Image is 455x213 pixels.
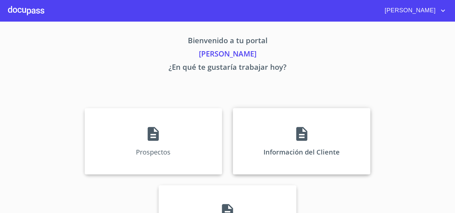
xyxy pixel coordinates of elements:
span: [PERSON_NAME] [380,5,439,16]
p: Bienvenido a tu portal [22,35,433,48]
p: [PERSON_NAME] [22,48,433,61]
p: Prospectos [136,148,171,157]
button: account of current user [380,5,447,16]
p: Información del Cliente [263,148,340,157]
p: ¿En qué te gustaría trabajar hoy? [22,61,433,75]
